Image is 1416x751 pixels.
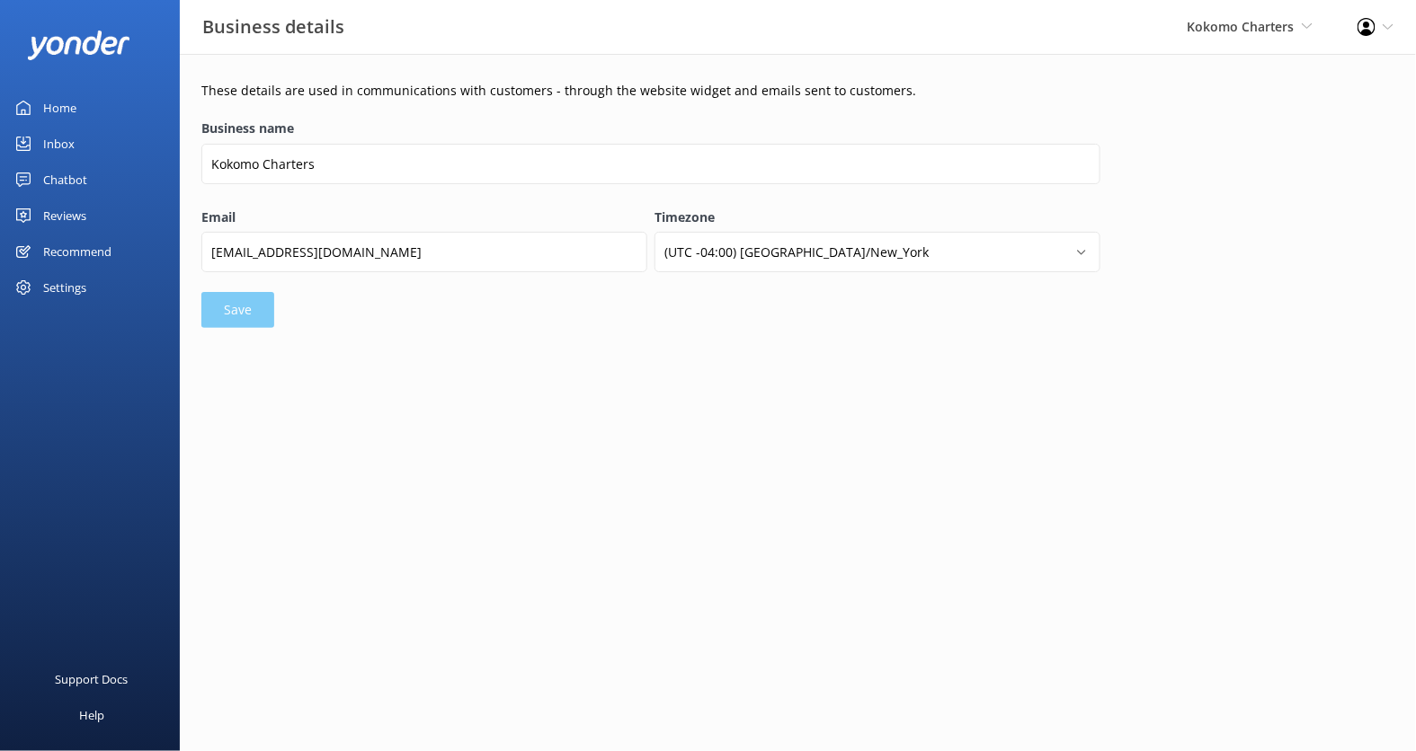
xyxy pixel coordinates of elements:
[201,208,647,227] label: Email
[43,162,87,198] div: Chatbot
[56,661,129,697] div: Support Docs
[43,126,75,162] div: Inbox
[79,697,104,733] div: Help
[43,90,76,126] div: Home
[43,198,86,234] div: Reviews
[201,119,1100,138] label: Business name
[655,208,1100,227] label: Timezone
[1187,18,1295,35] span: Kokomo Charters
[201,81,1100,101] p: These details are used in communications with customers - through the website widget and emails s...
[43,234,111,269] div: Recommend
[43,269,86,305] div: Settings
[202,13,344,41] h3: Business details
[27,31,130,60] img: yonder-white-logo.png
